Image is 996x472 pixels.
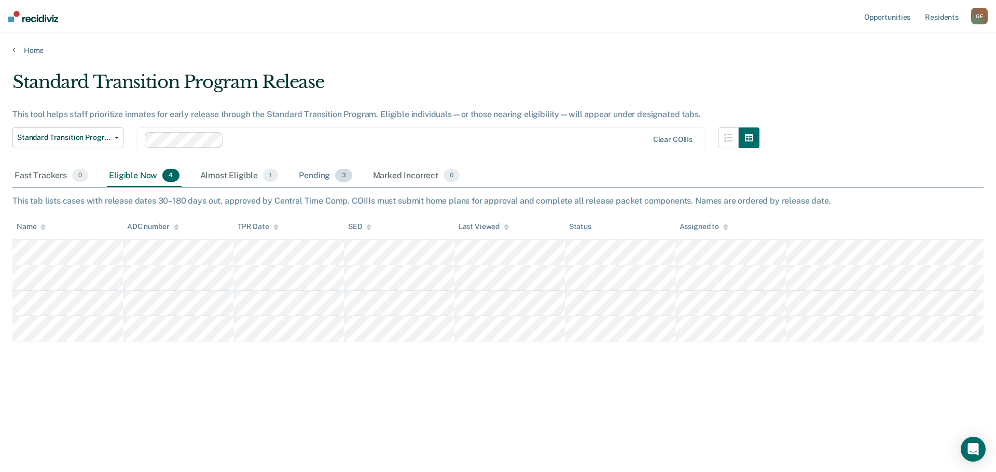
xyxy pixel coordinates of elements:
div: Pending3 [297,165,354,188]
img: Recidiviz [8,11,58,22]
a: Home [12,46,984,55]
button: Standard Transition Program Release [12,127,123,148]
div: Clear COIIIs [653,135,693,144]
span: 1 [263,169,278,182]
div: This tool helps staff prioritize inmates for early release through the Standard Transition Progra... [12,109,759,119]
span: 0 [444,169,460,182]
span: 0 [72,169,88,182]
button: GE [971,8,988,24]
div: Open Intercom Messenger [961,437,986,462]
div: Status [569,222,591,231]
div: Eligible Now4 [107,165,181,188]
div: Standard Transition Program Release [12,71,759,101]
div: TPR Date [238,222,279,231]
div: SED [348,222,372,231]
div: G E [971,8,988,24]
div: Marked Incorrect0 [371,165,462,188]
span: 4 [162,169,179,182]
div: Almost Eligible1 [198,165,281,188]
div: Fast Trackers0 [12,165,90,188]
div: Assigned to [680,222,728,231]
span: 3 [335,169,352,182]
div: This tab lists cases with release dates 30–180 days out, approved by Central Time Comp. COIIIs mu... [12,196,984,206]
div: ADC number [127,222,179,231]
span: Standard Transition Program Release [17,133,110,142]
div: Name [17,222,46,231]
div: Last Viewed [459,222,509,231]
